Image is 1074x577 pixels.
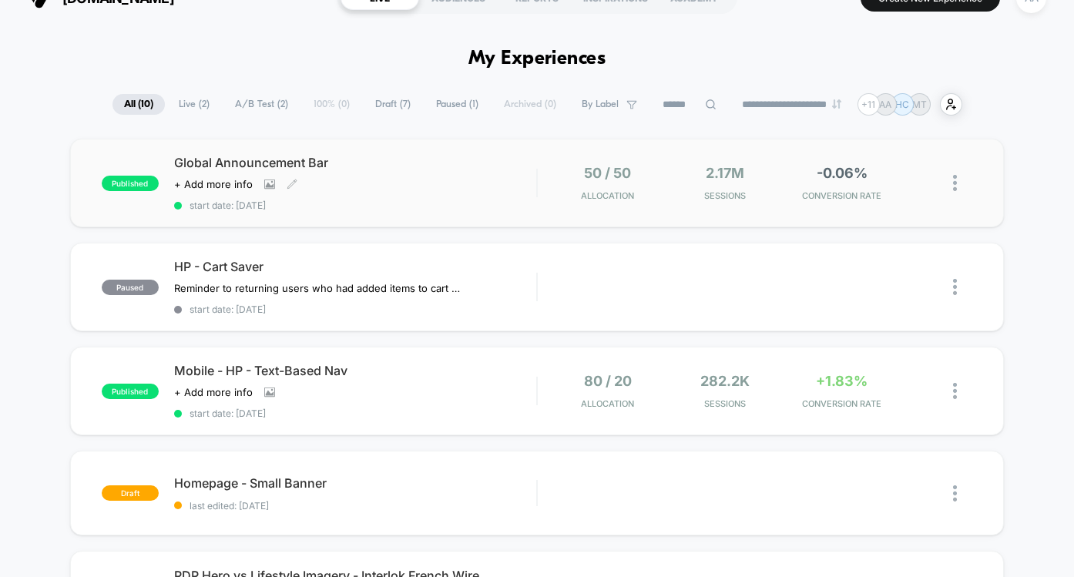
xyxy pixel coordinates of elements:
span: start date: [DATE] [174,304,537,315]
p: HC [895,99,909,110]
span: Sessions [670,398,780,409]
span: By Label [582,99,619,110]
p: AA [879,99,891,110]
span: Allocation [581,398,634,409]
span: start date: [DATE] [174,408,537,419]
span: Paused ( 1 ) [425,94,490,115]
img: end [832,99,841,109]
span: Draft ( 7 ) [364,94,422,115]
span: published [102,176,159,191]
span: Allocation [581,190,634,201]
span: All ( 10 ) [112,94,165,115]
p: MT [912,99,927,110]
span: HP - Cart Saver [174,259,537,274]
span: Global Announcement Bar [174,155,537,170]
h1: My Experiences [468,48,606,70]
img: close [953,383,957,399]
img: close [953,485,957,502]
span: CONVERSION RATE [787,190,897,201]
span: A/B Test ( 2 ) [223,94,300,115]
span: +1.83% [816,373,868,389]
span: Reminder to returning users who had added items to cart that we saved their cart and they can cli... [174,282,460,294]
span: CONVERSION RATE [787,398,897,409]
img: close [953,175,957,191]
span: 2.17M [706,165,744,181]
span: + Add more info [174,386,253,398]
span: Live ( 2 ) [167,94,221,115]
span: 50 / 50 [584,165,631,181]
img: close [953,279,957,295]
span: draft [102,485,159,501]
span: paused [102,280,159,295]
span: last edited: [DATE] [174,500,537,512]
span: 80 / 20 [584,373,632,389]
span: 282.2k [700,373,750,389]
span: + Add more info [174,178,253,190]
span: -0.06% [817,165,868,181]
div: + 11 [858,93,880,116]
span: Homepage - Small Banner [174,475,537,491]
span: Sessions [670,190,780,201]
span: published [102,384,159,399]
span: Mobile - HP - Text-Based Nav [174,363,537,378]
span: start date: [DATE] [174,200,537,211]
